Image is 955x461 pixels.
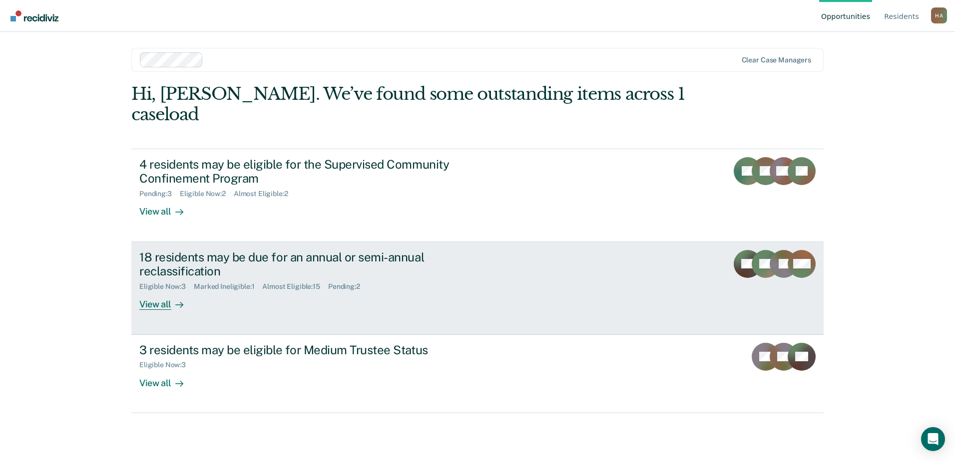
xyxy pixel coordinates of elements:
div: Pending : 3 [139,190,180,198]
div: View all [139,369,195,389]
div: Hi, [PERSON_NAME]. We’ve found some outstanding items across 1 caseload [131,84,685,125]
div: Marked Ineligible : 1 [194,282,262,291]
img: Recidiviz [10,10,58,21]
div: Eligible Now : 3 [139,282,194,291]
a: 18 residents may be due for an annual or semi-annual reclassificationEligible Now:3Marked Ineligi... [131,242,824,335]
div: Open Intercom Messenger [921,427,945,451]
a: 4 residents may be eligible for the Supervised Community Confinement ProgramPending:3Eligible Now... [131,149,824,242]
div: Eligible Now : 2 [180,190,234,198]
div: 18 residents may be due for an annual or semi-annual reclassification [139,250,490,279]
div: 4 residents may be eligible for the Supervised Community Confinement Program [139,157,490,186]
div: Almost Eligible : 2 [234,190,296,198]
div: View all [139,291,195,310]
div: H A [931,7,947,23]
button: Profile dropdown button [931,7,947,23]
a: 3 residents may be eligible for Medium Trustee StatusEligible Now:3View all [131,335,824,413]
div: Eligible Now : 3 [139,361,194,369]
div: Almost Eligible : 15 [262,282,328,291]
div: Clear case managers [742,56,811,64]
div: View all [139,198,195,218]
div: Pending : 2 [328,282,368,291]
div: 3 residents may be eligible for Medium Trustee Status [139,343,490,357]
